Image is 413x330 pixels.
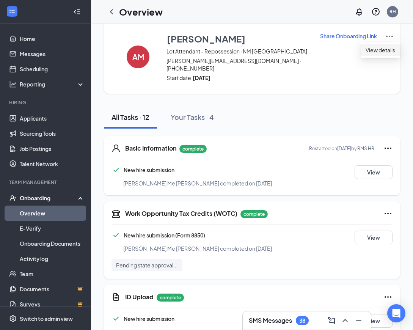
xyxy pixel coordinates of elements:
button: ComposeMessage [325,314,338,327]
svg: Checkmark [111,231,121,240]
svg: UserCheck [9,194,17,202]
strong: [DATE] [193,74,210,81]
p: complete [179,145,207,153]
span: [PERSON_NAME] Me [PERSON_NAME] completed on [DATE] [123,180,272,187]
a: Onboarding Documents [20,236,85,251]
div: Switch to admin view [20,315,73,322]
span: [PERSON_NAME][EMAIL_ADDRESS][DOMAIN_NAME] · [PHONE_NUMBER] [166,57,310,72]
h5: ID Upload [125,293,154,301]
p: complete [157,294,184,302]
svg: Checkmark [111,165,121,174]
span: New hire submission [124,167,174,173]
div: 38 [299,317,305,324]
div: Your Tasks · 4 [171,112,214,122]
h5: Work Opportunity Tax Credits (WOTC) [125,209,237,218]
span: New hire submission [124,315,174,322]
button: Share Onboarding Link [320,32,377,40]
a: Talent Network [20,156,85,171]
svg: User [111,144,121,153]
svg: TaxGovernmentIcon [111,209,121,218]
button: Minimize [353,314,365,327]
svg: Settings [9,315,17,322]
svg: ComposeMessage [327,316,336,325]
a: Applicants [20,111,85,126]
p: Restarted on [DATE] by RMS HR [309,145,374,152]
a: DocumentsCrown [20,281,85,297]
svg: ChevronUp [341,316,350,325]
a: E-Verify [20,221,85,236]
p: Share Onboarding Link [320,32,377,40]
button: ChevronUp [339,314,351,327]
button: View [355,165,393,179]
svg: Analysis [9,80,17,88]
svg: CustomFormIcon [111,292,121,302]
span: Pending state approval... [116,261,178,269]
h3: [PERSON_NAME] [167,32,245,45]
div: Reporting [20,80,85,88]
span: Start date: [166,74,310,82]
svg: Notifications [355,7,364,16]
div: Onboarding [20,194,78,202]
a: Activity log [20,251,85,266]
svg: Ellipses [383,144,393,153]
span: New hire submission (Form 8850) [124,232,205,239]
svg: ChevronLeft [107,7,116,16]
span: [PERSON_NAME] Me [PERSON_NAME] completed on [DATE] [123,245,272,252]
span: View details [366,46,395,54]
div: RH [389,8,396,15]
svg: Minimize [354,316,363,325]
button: View [355,314,393,328]
span: Lot Attendant - Repossession · NM [GEOGRAPHIC_DATA] [166,47,310,55]
a: Job Postings [20,141,85,156]
button: View [355,231,393,244]
div: Open Intercom Messenger [387,304,405,322]
h3: SMS Messages [249,316,292,325]
a: Home [20,31,85,46]
h4: AM [132,54,144,60]
a: Messages [20,46,85,61]
a: Scheduling [20,61,85,77]
p: complete [240,210,268,218]
svg: Ellipses [383,209,393,218]
svg: Ellipses [383,292,393,302]
div: All Tasks · 12 [111,112,149,122]
button: AM [119,32,157,82]
h5: Basic Information [125,144,176,152]
a: SurveysCrown [20,297,85,312]
svg: WorkstreamLogo [8,8,16,15]
img: More Actions [385,32,394,41]
a: Overview [20,206,85,221]
h1: Overview [119,5,163,18]
svg: Checkmark [111,314,121,323]
div: Hiring [9,99,83,106]
a: Team [20,266,85,281]
button: [PERSON_NAME] [166,32,310,46]
svg: QuestionInfo [371,7,380,16]
a: Sourcing Tools [20,126,85,141]
svg: Collapse [73,8,81,16]
div: Team Management [9,179,83,185]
